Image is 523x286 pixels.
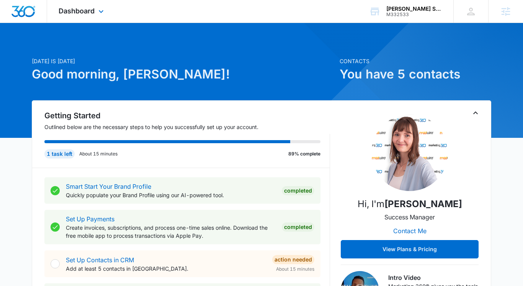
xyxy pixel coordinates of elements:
div: v 4.0.25 [21,12,38,18]
span: About 15 minutes [276,266,314,273]
div: Completed [282,186,314,195]
div: Domain: [DOMAIN_NAME] [20,20,84,26]
p: Quickly populate your Brand Profile using our AI-powered tool. [66,191,276,199]
div: Domain Overview [29,45,69,50]
strong: [PERSON_NAME] [384,198,462,209]
a: Set Up Contacts in CRM [66,256,134,264]
img: website_grey.svg [12,20,18,26]
p: Success Manager [384,212,435,222]
button: Toggle Collapse [471,108,480,118]
p: Contacts [340,57,491,65]
div: Completed [282,222,314,232]
div: Action Needed [272,255,314,264]
p: Create invoices, subscriptions, and process one-time sales online. Download the free mobile app t... [66,224,276,240]
p: Outlined below are the necessary steps to help you successfully set up your account. [44,123,330,131]
h2: Getting Started [44,110,330,121]
img: tab_keywords_by_traffic_grey.svg [76,44,82,51]
p: Add at least 5 contacts in [GEOGRAPHIC_DATA]. [66,265,266,273]
button: View Plans & Pricing [341,240,479,258]
button: Contact Me [386,222,434,240]
h1: Good morning, [PERSON_NAME]! [32,65,335,83]
div: account name [386,6,442,12]
img: Christy Perez [371,114,448,191]
p: [DATE] is [DATE] [32,57,335,65]
div: 1 task left [44,149,75,159]
a: Smart Start Your Brand Profile [66,183,151,190]
img: tab_domain_overview_orange.svg [21,44,27,51]
h3: Intro Video [388,273,479,282]
p: Hi, I'm [358,197,462,211]
h1: You have 5 contacts [340,65,491,83]
span: Dashboard [59,7,95,15]
div: Keywords by Traffic [85,45,129,50]
p: About 15 minutes [79,150,118,157]
a: Set Up Payments [66,215,114,223]
div: account id [386,12,442,17]
img: logo_orange.svg [12,12,18,18]
p: 89% complete [288,150,320,157]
